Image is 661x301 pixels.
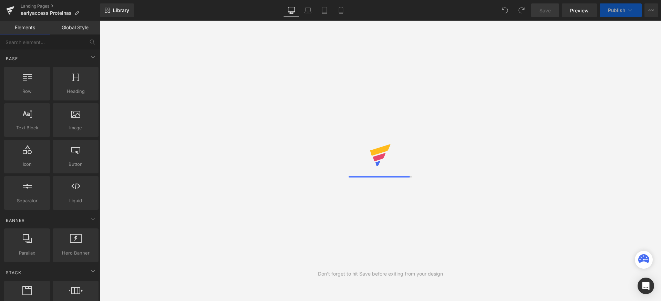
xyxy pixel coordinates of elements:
a: New Library [100,3,134,17]
a: Laptop [300,3,316,17]
button: Redo [515,3,528,17]
button: Undo [498,3,512,17]
span: Save [539,7,551,14]
span: Row [6,88,48,95]
a: Landing Pages [21,3,100,9]
span: Text Block [6,124,48,131]
div: Don't forget to hit Save before exiting from your design [318,270,443,278]
span: Button [55,161,96,168]
a: Desktop [283,3,300,17]
a: Tablet [316,3,333,17]
span: Liquid [55,197,96,204]
span: Library [113,7,129,13]
span: Separator [6,197,48,204]
div: Open Intercom Messenger [638,278,654,294]
a: Mobile [333,3,349,17]
span: Image [55,124,96,131]
span: earlyaccess Proteinas [21,10,72,16]
span: Base [5,55,19,62]
span: Publish [608,8,625,13]
span: Heading [55,88,96,95]
span: Stack [5,269,22,276]
button: More [644,3,658,17]
span: Icon [6,161,48,168]
span: Hero Banner [55,249,96,257]
button: Publish [600,3,642,17]
span: Banner [5,217,25,224]
span: Preview [570,7,589,14]
a: Global Style [50,21,100,34]
a: Preview [562,3,597,17]
span: Parallax [6,249,48,257]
